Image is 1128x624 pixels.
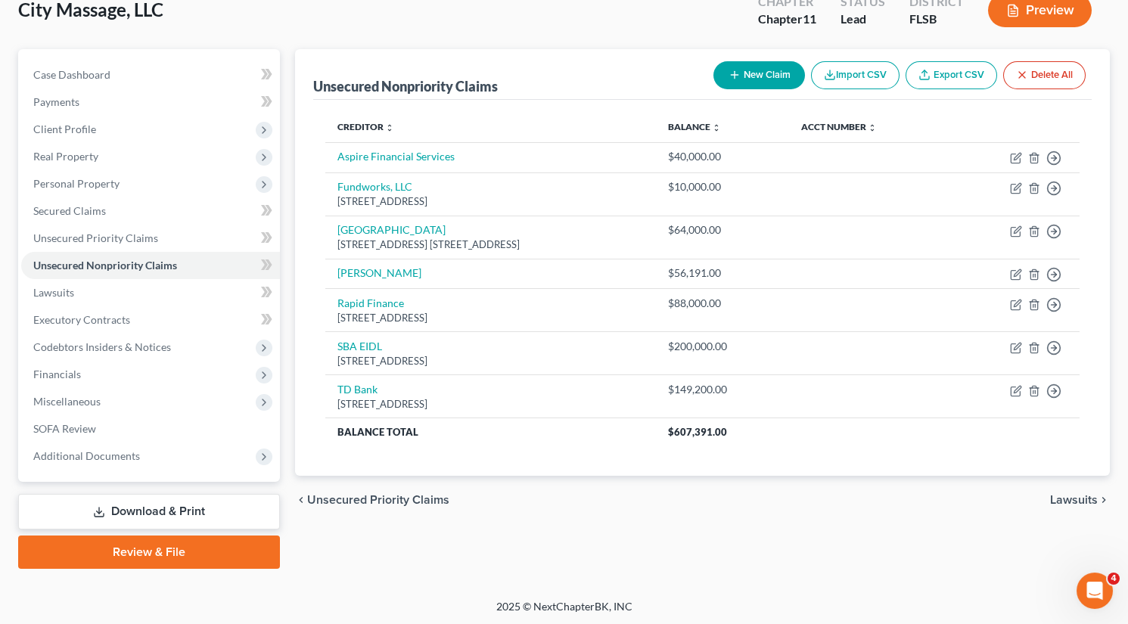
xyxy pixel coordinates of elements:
[337,150,455,163] a: Aspire Financial Services
[909,11,964,28] div: FLSB
[758,11,816,28] div: Chapter
[385,123,394,132] i: unfold_more
[713,61,805,89] button: New Claim
[337,180,412,193] a: Fundworks, LLC
[668,339,777,354] div: $200,000.00
[295,494,449,506] button: chevron_left Unsecured Priority Claims
[841,11,885,28] div: Lead
[337,223,446,236] a: [GEOGRAPHIC_DATA]
[21,306,280,334] a: Executory Contracts
[668,265,777,281] div: $56,191.00
[18,494,280,529] a: Download & Print
[21,252,280,279] a: Unsecured Nonpriority Claims
[307,494,449,506] span: Unsecured Priority Claims
[337,340,382,352] a: SBA EIDL
[668,121,721,132] a: Balance unfold_more
[1050,494,1110,506] button: Lawsuits chevron_right
[295,494,307,506] i: chevron_left
[33,368,81,380] span: Financials
[33,313,130,326] span: Executory Contracts
[668,296,777,311] div: $88,000.00
[337,296,404,309] a: Rapid Finance
[33,286,74,299] span: Lawsuits
[21,225,280,252] a: Unsecured Priority Claims
[21,88,280,116] a: Payments
[337,194,644,209] div: [STREET_ADDRESS]
[1050,494,1098,506] span: Lawsuits
[811,61,900,89] button: Import CSV
[1108,573,1120,585] span: 4
[337,383,378,396] a: TD Bank
[33,123,96,135] span: Client Profile
[1077,573,1113,609] iframe: Intercom live chat
[337,397,644,411] div: [STREET_ADDRESS]
[668,222,777,237] div: $64,000.00
[33,340,171,353] span: Codebtors Insiders & Notices
[337,311,644,325] div: [STREET_ADDRESS]
[33,395,101,408] span: Miscellaneous
[33,150,98,163] span: Real Property
[33,204,106,217] span: Secured Claims
[33,422,96,435] span: SOFA Review
[906,61,997,89] a: Export CSV
[712,123,721,132] i: unfold_more
[18,536,280,569] a: Review & File
[313,77,498,95] div: Unsecured Nonpriority Claims
[33,231,158,244] span: Unsecured Priority Claims
[868,123,877,132] i: unfold_more
[337,237,644,252] div: [STREET_ADDRESS] [STREET_ADDRESS]
[801,121,877,132] a: Acct Number unfold_more
[668,149,777,164] div: $40,000.00
[33,449,140,462] span: Additional Documents
[33,259,177,272] span: Unsecured Nonpriority Claims
[337,354,644,368] div: [STREET_ADDRESS]
[668,426,727,438] span: $607,391.00
[668,382,777,397] div: $149,200.00
[337,266,421,279] a: [PERSON_NAME]
[803,11,816,26] span: 11
[325,418,656,445] th: Balance Total
[1003,61,1086,89] button: Delete All
[33,177,120,190] span: Personal Property
[21,197,280,225] a: Secured Claims
[21,279,280,306] a: Lawsuits
[1098,494,1110,506] i: chevron_right
[21,415,280,442] a: SOFA Review
[33,95,79,108] span: Payments
[337,121,394,132] a: Creditor unfold_more
[668,179,777,194] div: $10,000.00
[21,61,280,88] a: Case Dashboard
[33,68,110,81] span: Case Dashboard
